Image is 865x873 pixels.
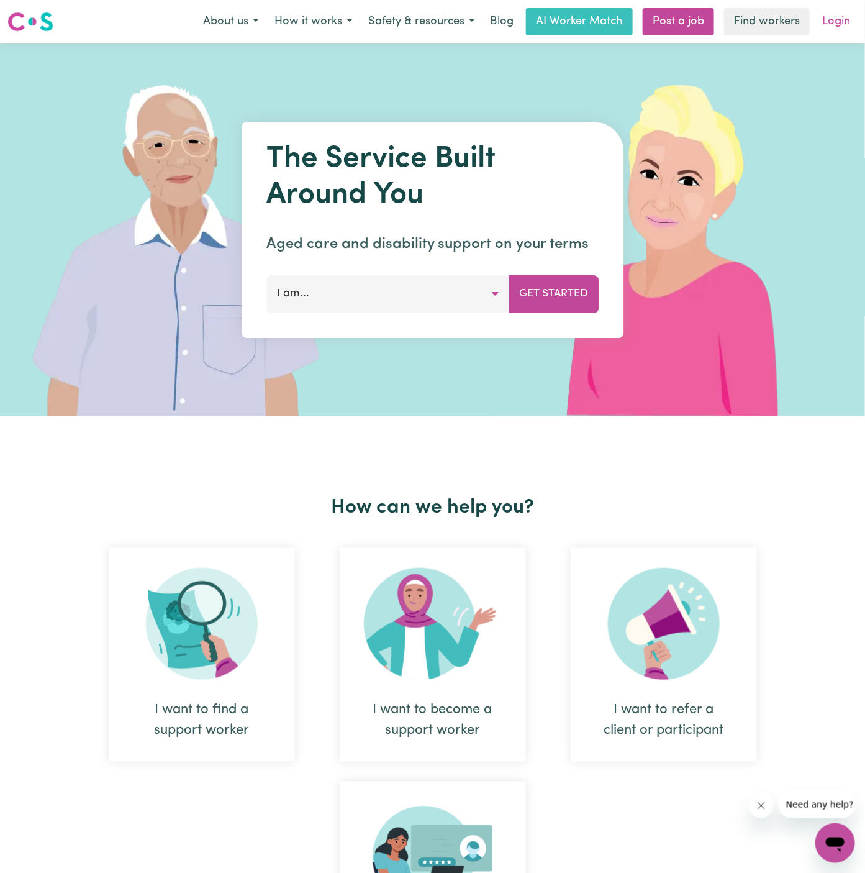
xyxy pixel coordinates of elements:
[643,8,714,35] a: Post a job
[195,9,266,35] button: About us
[779,791,855,818] iframe: Message from company
[571,548,757,762] div: I want to refer a client or participant
[749,793,774,818] iframe: Close message
[364,568,502,680] img: Become Worker
[266,9,360,35] button: How it works
[724,8,810,35] a: Find workers
[146,568,258,680] img: Search
[369,700,496,741] div: I want to become a support worker
[109,548,295,762] div: I want to find a support worker
[600,700,727,741] div: I want to refer a client or participant
[266,142,599,213] h1: The Service Built Around You
[340,548,526,762] div: I want to become a support worker
[7,11,53,33] img: Careseekers logo
[266,275,509,313] button: I am...
[608,568,720,680] img: Refer
[482,8,521,35] a: Blog
[509,275,599,313] button: Get Started
[7,7,53,36] a: Careseekers logo
[815,8,858,35] a: Login
[526,8,633,35] a: AI Worker Match
[138,700,265,741] div: I want to find a support worker
[266,233,599,255] p: Aged care and disability support on your terms
[360,9,482,35] button: Safety & resources
[815,823,855,863] iframe: Button to launch messaging window
[86,496,779,519] h2: How can we help you?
